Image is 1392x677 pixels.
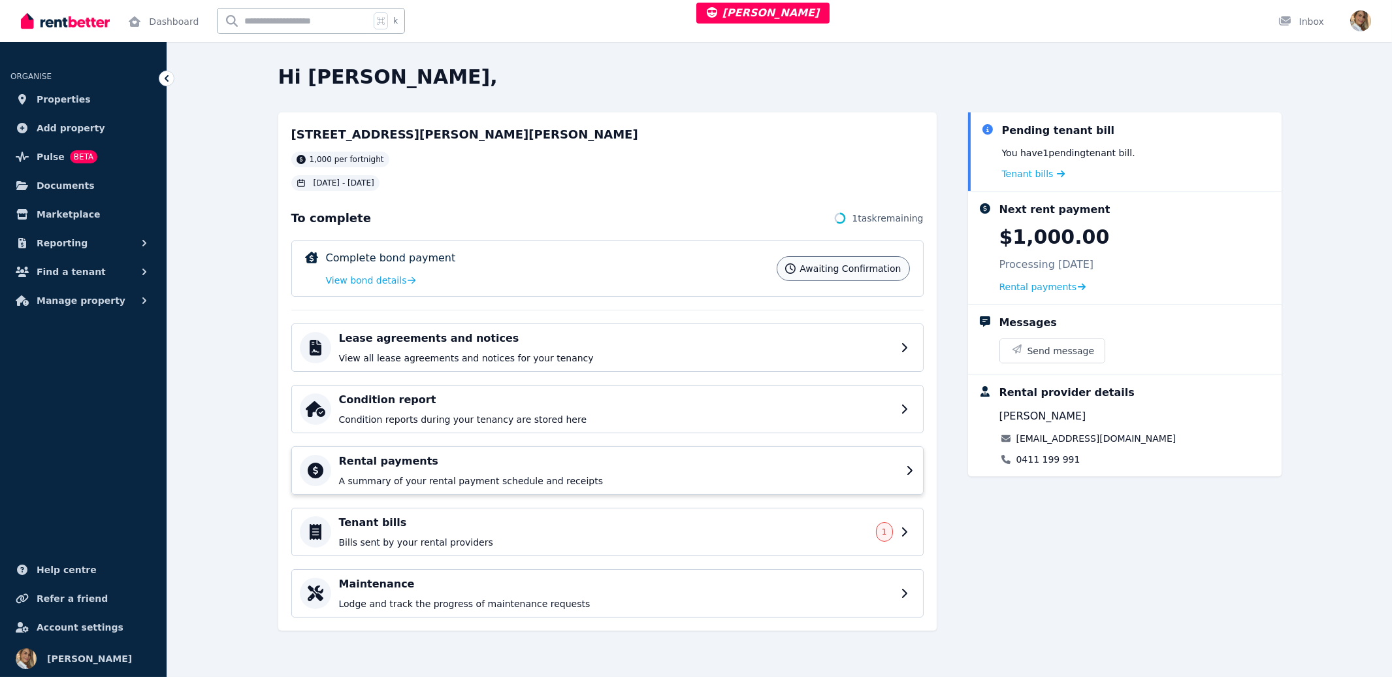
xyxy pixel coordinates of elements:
p: You have 1 pending tenant bill . [1002,146,1135,159]
img: Complete bond payment [305,252,318,263]
span: 1,000 per fortnight [310,154,384,165]
img: Jodie Cartmer [16,648,37,669]
span: Properties [37,91,91,107]
p: A summary of your rental payment schedule and receipts [339,474,898,487]
button: Send message [1000,339,1105,363]
h4: Maintenance [339,576,893,592]
p: View all lease agreements and notices for your tenancy [339,352,893,365]
span: k [393,16,398,26]
p: Bills sent by your rental providers [339,536,868,549]
span: [DATE] - [DATE] [314,178,374,188]
p: $1,000.00 [999,225,1110,249]
a: 0411 199 991 [1016,453,1080,466]
span: Rental payments [999,280,1077,293]
span: Manage property [37,293,125,308]
span: Refer a friend [37,591,108,606]
h4: Tenant bills [339,515,868,531]
a: Add property [10,115,156,141]
img: RentBetter [21,11,110,31]
button: Find a tenant [10,259,156,285]
span: Tenant bills [1002,167,1054,180]
span: Reporting [37,235,88,251]
div: Next rent payment [999,202,1110,218]
a: Marketplace [10,201,156,227]
span: Add property [37,120,105,136]
span: 1 [882,527,887,537]
div: Rental provider details [999,385,1135,401]
div: Pending tenant bill [1002,123,1115,139]
span: ORGANISE [10,72,52,81]
h4: Condition report [339,392,893,408]
span: Marketplace [37,206,100,222]
button: Manage property [10,288,156,314]
span: [PERSON_NAME] [47,651,132,667]
button: Reporting [10,230,156,256]
span: Documents [37,178,95,193]
a: [EMAIL_ADDRESS][DOMAIN_NAME] [1016,432,1176,445]
span: To complete [291,209,371,227]
span: View bond details [326,274,407,287]
p: Complete bond payment [326,250,456,266]
span: [PERSON_NAME] [707,7,820,19]
img: Jodie Cartmer [1350,10,1371,31]
span: Help centre [37,562,97,578]
a: Rental payments [999,280,1086,293]
span: [PERSON_NAME] [999,408,1086,424]
a: Properties [10,86,156,112]
p: Condition reports during your tenancy are stored here [339,413,893,426]
span: Account settings [37,619,123,635]
span: Find a tenant [37,264,106,280]
a: PulseBETA [10,144,156,170]
span: Awaiting confirmation [800,262,901,275]
h4: Rental payments [339,454,898,469]
h2: [STREET_ADDRESS][PERSON_NAME][PERSON_NAME] [291,125,638,144]
h4: Lease agreements and notices [339,331,893,346]
a: Documents [10,173,156,199]
div: Inbox [1278,15,1324,28]
span: 1 task remaining [852,212,923,225]
a: Refer a friend [10,586,156,612]
p: Lodge and track the progress of maintenance requests [339,597,893,610]
div: Messages [999,315,1057,331]
p: Processing [DATE] [999,257,1094,272]
span: BETA [70,150,97,163]
span: Pulse [37,149,65,165]
h2: Hi [PERSON_NAME], [278,65,1282,89]
a: Help centre [10,557,156,583]
span: Send message [1028,344,1095,357]
a: Account settings [10,614,156,640]
a: Tenant bills [1002,167,1065,180]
